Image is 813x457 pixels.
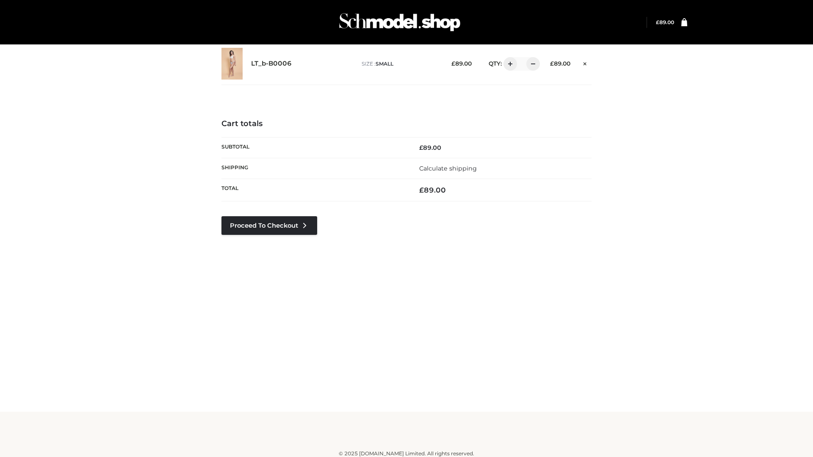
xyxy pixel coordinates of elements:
bdi: 89.00 [656,19,674,25]
a: LT_b-B0006 [251,60,292,68]
span: £ [419,144,423,151]
span: £ [656,19,659,25]
h4: Cart totals [221,119,592,129]
div: QTY: [480,57,537,71]
span: SMALL [376,61,393,67]
span: £ [550,60,554,67]
bdi: 89.00 [419,186,446,194]
bdi: 89.00 [419,144,441,151]
a: Remove this item [579,57,592,68]
th: Shipping [221,158,406,179]
span: £ [451,60,455,67]
span: £ [419,186,424,194]
th: Subtotal [221,137,406,158]
img: LT_b-B0006 - SMALL [221,48,243,80]
th: Total [221,179,406,201]
a: £89.00 [656,19,674,25]
p: size : [362,60,438,68]
bdi: 89.00 [451,60,472,67]
a: Calculate shipping [419,165,477,172]
bdi: 89.00 [550,60,570,67]
a: Proceed to Checkout [221,216,317,235]
img: Schmodel Admin 964 [336,6,463,39]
